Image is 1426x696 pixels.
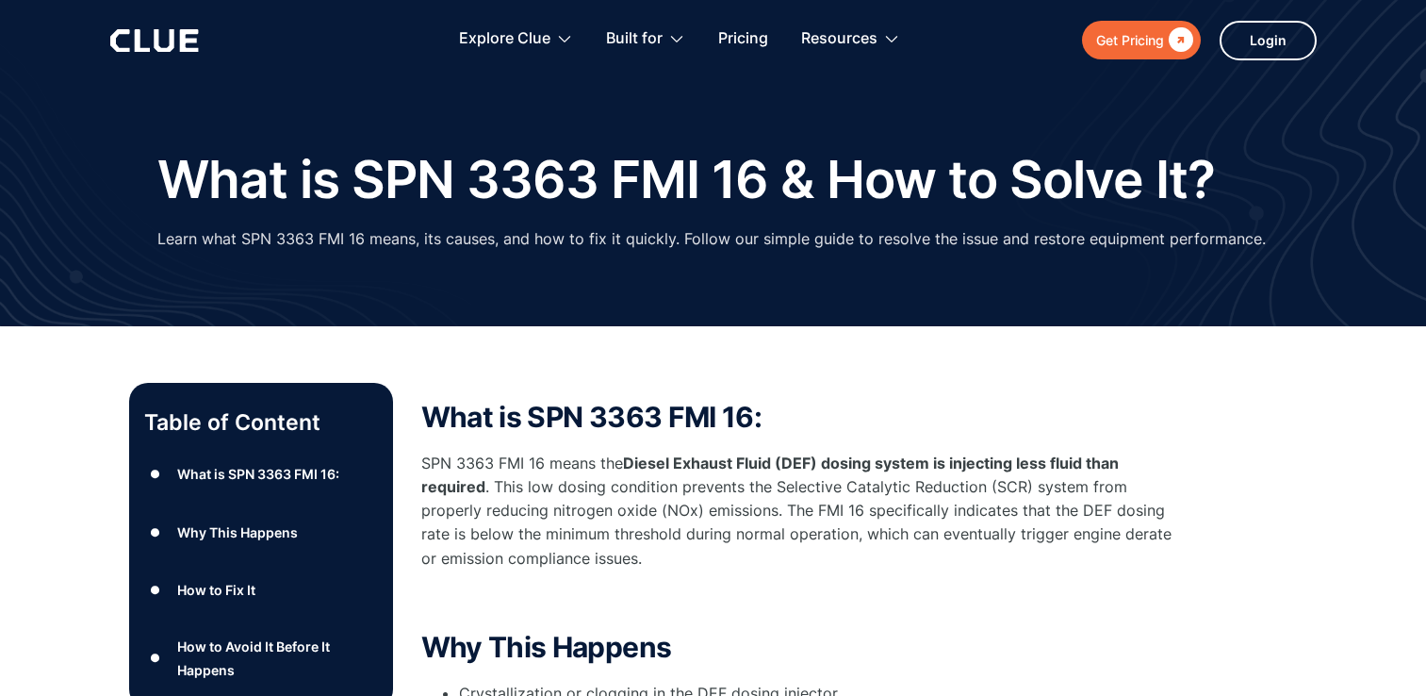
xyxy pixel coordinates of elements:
div: Explore Clue [459,9,573,69]
div: What is SPN 3363 FMI 16: [177,462,339,486]
div: ● [144,460,167,489]
p: SPN 3363 FMI 16 means the . This low dosing condition prevents the Selective Catalytic Reduction ... [421,452,1175,571]
h1: What is SPN 3363 FMI 16 & How to Solve It? [157,151,1216,208]
strong: Diesel Exhaust Fluid (DEF) dosing system is injecting less fluid than required [421,454,1119,496]
div: ● [144,644,167,672]
p: Table of Content [144,407,378,438]
div: Get Pricing [1096,28,1164,52]
div: Resources [801,9,877,69]
div: ● [144,518,167,546]
div: Built for [606,9,663,69]
a: ●How to Avoid It Before It Happens [144,635,378,682]
a: ●What is SPN 3363 FMI 16: [144,460,378,489]
strong: What is SPN 3363 FMI 16: [421,400,762,434]
a: Get Pricing [1082,21,1201,59]
p: Learn what SPN 3363 FMI 16 means, its causes, and how to fix it quickly. Follow our simple guide ... [157,227,1266,251]
div:  [1164,28,1193,52]
div: How to Fix It [177,578,255,602]
div: Explore Clue [459,9,550,69]
div: Built for [606,9,685,69]
div: Resources [801,9,900,69]
strong: Why This Happens [421,630,672,664]
a: Login [1220,21,1317,60]
a: ●How to Fix It [144,576,378,605]
div: ● [144,576,167,605]
div: Why This Happens [177,521,298,544]
a: ●Why This Happens [144,518,378,546]
p: ‍ [421,589,1175,613]
a: Pricing [718,9,768,69]
div: How to Avoid It Before It Happens [177,635,377,682]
